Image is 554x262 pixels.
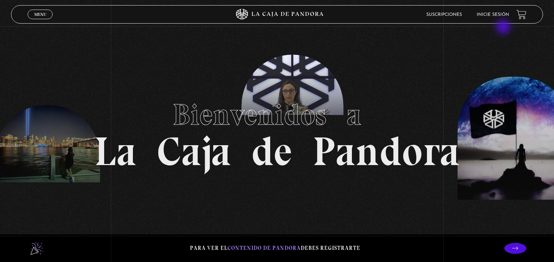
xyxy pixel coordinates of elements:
span: Bienvenidos a [173,97,382,132]
h1: La Caja de Pandora [94,91,460,172]
span: Menu [34,12,46,17]
a: Inicie sesión [477,13,509,17]
a: View your shopping cart [516,10,526,20]
a: Suscripciones [426,13,462,17]
span: contenido de Pandora [227,245,301,251]
p: Para ver el debes registrarte [190,243,360,253]
span: Cerrar [32,18,49,24]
